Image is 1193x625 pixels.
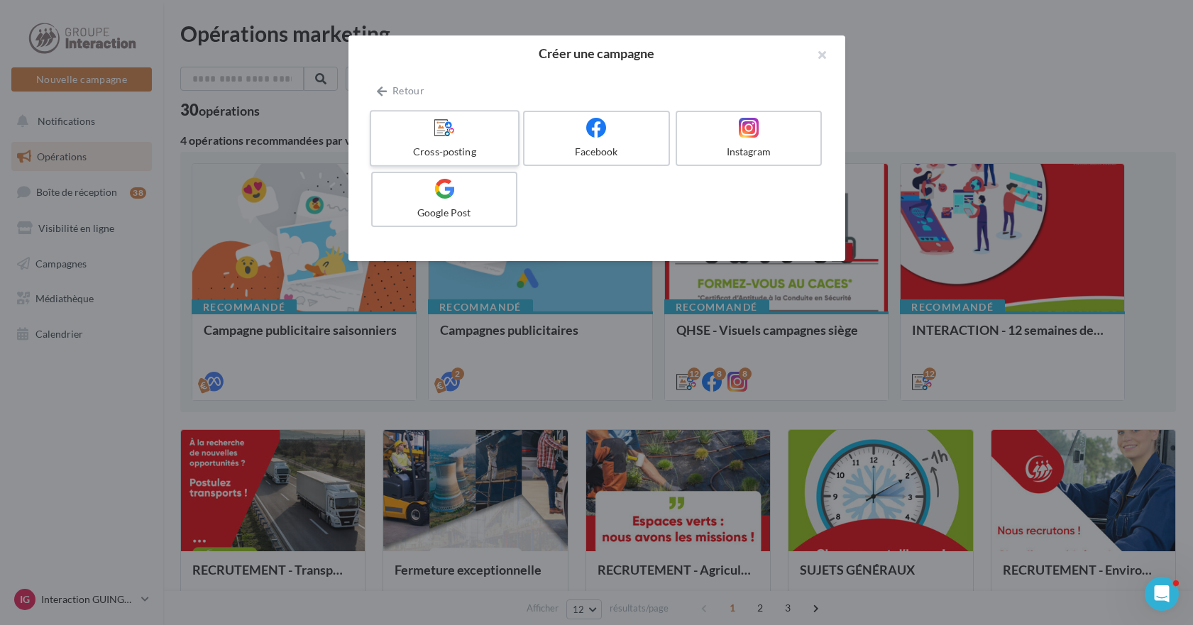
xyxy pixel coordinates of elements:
div: Facebook [530,145,663,159]
div: Google Post [378,206,511,220]
div: Instagram [683,145,815,159]
h2: Créer une campagne [371,47,823,60]
div: Cross-posting [377,145,512,159]
iframe: Intercom live chat [1145,577,1179,611]
button: Retour [371,82,430,99]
